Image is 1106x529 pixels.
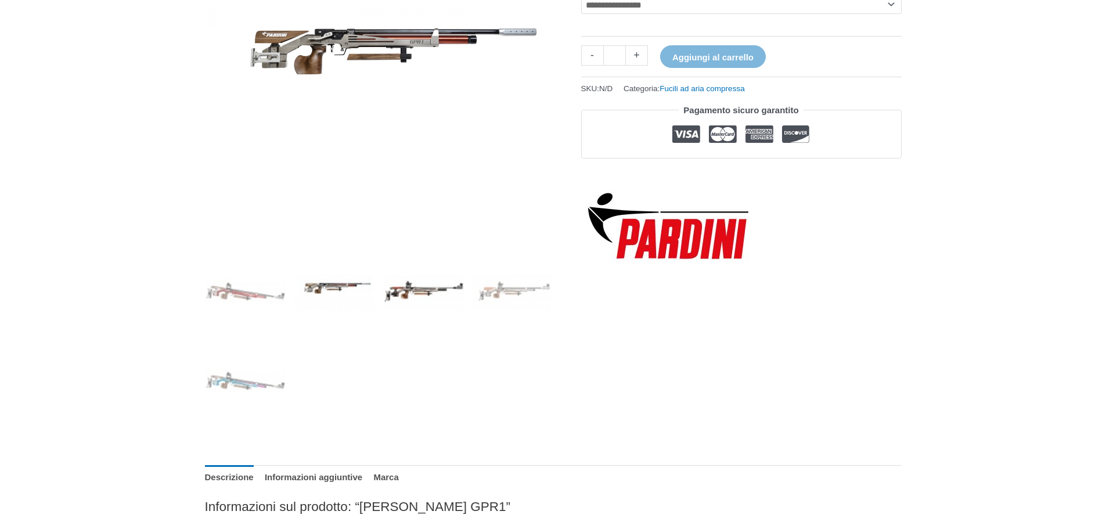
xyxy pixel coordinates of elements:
img: Pardini GPR1 - Immagine 3 [383,251,464,332]
font: Categoria: [624,84,660,93]
font: Marca [373,472,398,482]
font: Informazioni aggiuntive [265,472,362,482]
input: Quantità del prodotto [603,45,626,66]
font: N/D [599,84,613,93]
img: Pardini GPR1 - Immagine 2 [294,251,374,332]
a: - [581,45,603,66]
a: + [626,45,648,66]
img: Pardini GPR1 - Immagine 5 [205,341,286,422]
font: Informazioni sul prodotto: “[PERSON_NAME] GPR1” [205,499,510,514]
font: Descrizione [205,472,254,482]
font: SKU: [581,84,600,93]
a: Fucili ad aria compressa [660,84,744,93]
font: + [633,49,640,61]
img: Pardini GPR1 - Immagine 4 [473,251,553,332]
img: Pardini GPR1 [205,251,286,332]
font: Aggiungi al carrello [672,52,754,62]
font: Pagamento sicuro garantito [683,105,798,115]
font: - [590,49,594,61]
a: Pardini [581,190,755,262]
button: Aggiungi al carrello [660,45,766,68]
iframe: Recensioni dei clienti fornite da Trustpilot [581,167,902,181]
